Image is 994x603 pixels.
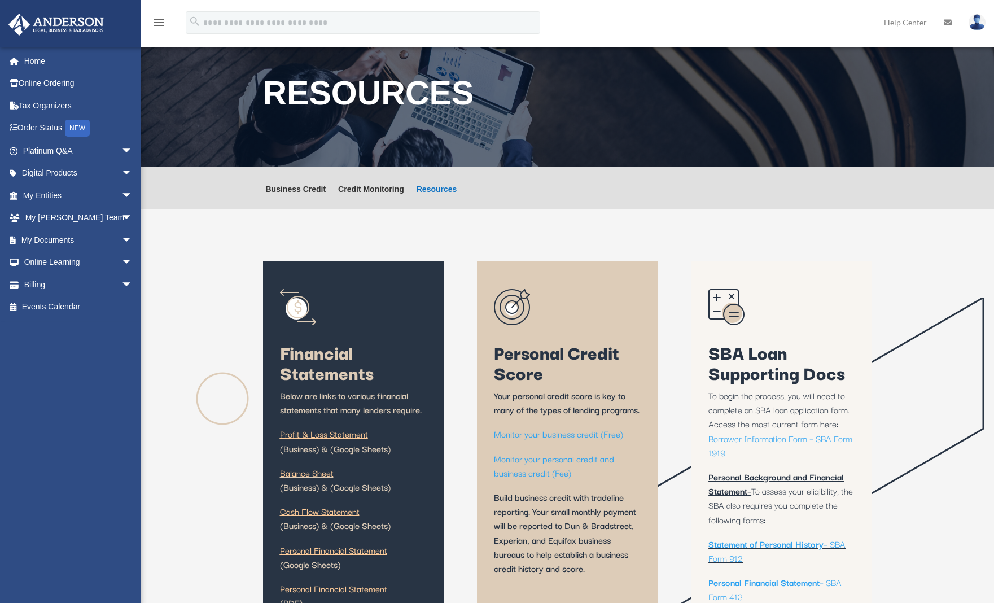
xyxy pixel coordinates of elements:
[8,117,150,140] a: Order StatusNEW
[280,543,427,582] p: (Google Sheets)
[8,94,150,117] a: Tax Organizers
[121,229,144,252] span: arrow_drop_down
[417,185,457,209] a: Resources
[747,484,751,497] span: –
[280,466,427,504] p: (Business) & (Google Sheets)
[8,139,150,162] a: Platinum Q&Aarrow_drop_down
[708,537,846,565] span: – SBA Form 912
[280,427,368,446] a: Profit & Loss Statement
[121,251,144,274] span: arrow_drop_down
[280,504,360,518] span: Cash Flow Statement
[121,184,144,207] span: arrow_drop_down
[708,575,820,589] b: Personal Financial Statement
[65,120,90,137] div: NEW
[8,72,150,95] a: Online Ordering
[708,484,853,526] span: To assess your eligibility, the SBA also requires you complete the following forms:
[708,575,842,603] span: – SBA Form 413
[280,543,387,562] a: Personal Financial Statement
[494,427,623,446] a: Monitor your business credit (Free)
[708,431,852,459] span: Borrower Information Form – SBA Form 1919
[8,229,150,251] a: My Documentsarrow_drop_down
[494,338,619,386] span: Personal Credit Score
[708,470,844,497] b: Personal Background and Financial Statement
[494,452,614,485] a: Monitor your personal credit and business credit (Fee)
[280,466,334,485] a: Balance Sheet
[708,338,845,386] span: SBA Loan Supporting Docs
[280,338,374,386] span: Financial Statements
[8,162,150,185] a: Digital Productsarrow_drop_down
[263,77,873,116] h1: RESOURCES
[152,20,166,29] a: menu
[280,504,360,523] a: Cash Flow Statement
[121,162,144,185] span: arrow_drop_down
[121,273,144,296] span: arrow_drop_down
[8,273,150,296] a: Billingarrow_drop_down
[8,251,150,274] a: Online Learningarrow_drop_down
[280,582,387,601] a: Personal Financial Statement
[280,388,427,427] p: Below are links to various financial statements that many lenders require.
[121,139,144,163] span: arrow_drop_down
[708,537,846,570] a: Statement of Personal History– SBA Form 912
[8,296,150,318] a: Events Calendar
[266,185,326,209] a: Business Credit
[708,431,852,465] a: Borrower Information Form – SBA Form 1919
[121,207,144,230] span: arrow_drop_down
[5,14,107,36] img: Anderson Advisors Platinum Portal
[280,504,427,543] p: (Business) & (Google Sheets)
[338,185,404,209] a: Credit Monitoring
[8,50,150,72] a: Home
[8,207,150,229] a: My [PERSON_NAME] Teamarrow_drop_down
[8,184,150,207] a: My Entitiesarrow_drop_down
[708,537,824,550] b: Statement of Personal History
[189,15,201,28] i: search
[494,490,641,575] p: Build business credit with tradeline reporting. Your small monthly payment will be reported to Du...
[969,14,986,30] img: User Pic
[280,427,427,465] p: (Business) & (Google Sheets)
[708,388,850,430] span: To begin the process, you will need to complete an SBA loan application form. Access the most cur...
[494,388,641,427] p: Your personal credit score is key to many of the types of lending programs.
[152,16,166,29] i: menu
